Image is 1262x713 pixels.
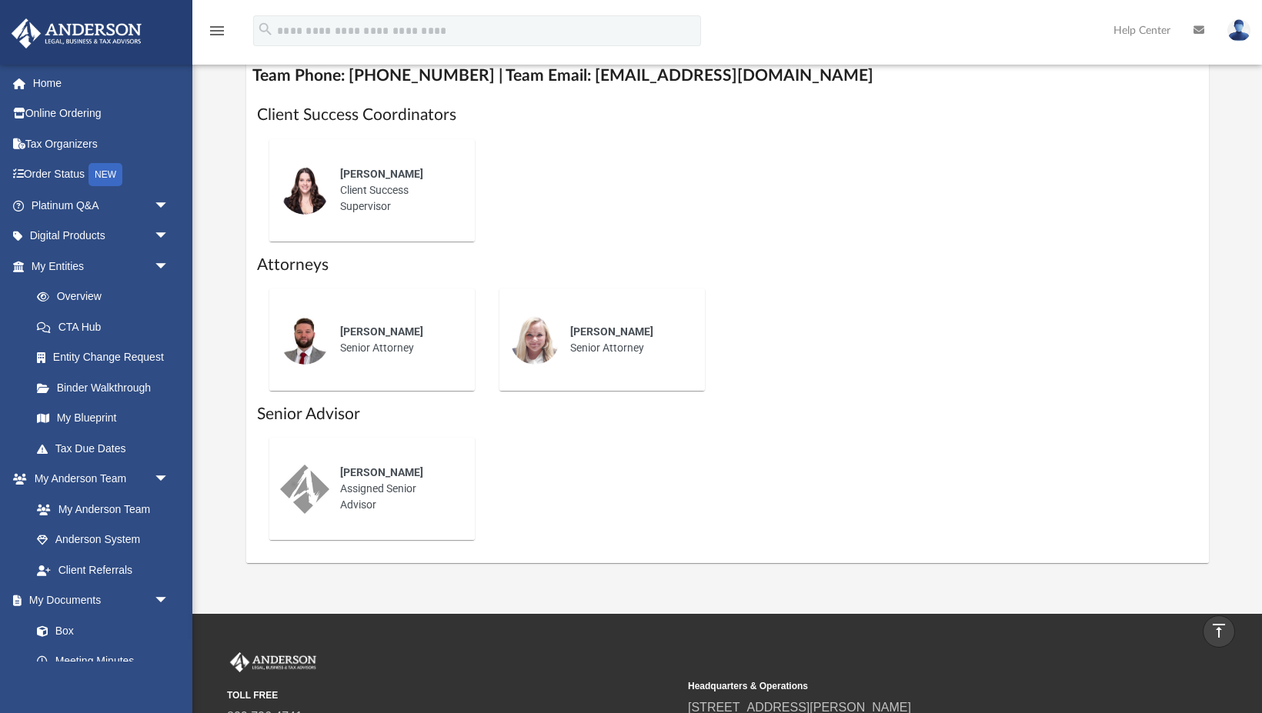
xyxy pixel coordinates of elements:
[11,190,192,221] a: Platinum Q&Aarrow_drop_down
[22,555,185,585] a: Client Referrals
[154,221,185,252] span: arrow_drop_down
[510,315,559,365] img: thumbnail
[340,168,423,180] span: [PERSON_NAME]
[329,454,464,524] div: Assigned Senior Advisor
[208,22,226,40] i: menu
[11,98,192,129] a: Online Ordering
[11,585,185,616] a: My Documentsarrow_drop_down
[22,525,185,555] a: Anderson System
[22,282,192,312] a: Overview
[257,104,1198,126] h1: Client Success Coordinators
[257,21,274,38] i: search
[22,646,185,677] a: Meeting Minutes
[570,325,653,338] span: [PERSON_NAME]
[11,464,185,495] a: My Anderson Teamarrow_drop_down
[154,251,185,282] span: arrow_drop_down
[154,190,185,222] span: arrow_drop_down
[88,163,122,186] div: NEW
[688,679,1138,693] small: Headquarters & Operations
[154,585,185,617] span: arrow_drop_down
[227,652,319,672] img: Anderson Advisors Platinum Portal
[280,465,329,514] img: thumbnail
[208,29,226,40] a: menu
[1210,621,1228,640] i: vertical_align_top
[22,372,192,403] a: Binder Walkthrough
[1203,615,1235,648] a: vertical_align_top
[11,159,192,191] a: Order StatusNEW
[22,615,177,646] a: Box
[227,688,677,702] small: TOLL FREE
[257,254,1198,276] h1: Attorneys
[1227,19,1250,42] img: User Pic
[7,18,146,48] img: Anderson Advisors Platinum Portal
[329,155,464,225] div: Client Success Supervisor
[11,128,192,159] a: Tax Organizers
[340,466,423,478] span: [PERSON_NAME]
[22,494,177,525] a: My Anderson Team
[22,433,192,464] a: Tax Due Dates
[329,313,464,367] div: Senior Attorney
[22,403,185,434] a: My Blueprint
[22,312,192,342] a: CTA Hub
[340,325,423,338] span: [PERSON_NAME]
[257,403,1198,425] h1: Senior Advisor
[11,221,192,252] a: Digital Productsarrow_drop_down
[246,58,1209,93] h4: Team Phone: [PHONE_NUMBER] | Team Email: [EMAIL_ADDRESS][DOMAIN_NAME]
[11,251,192,282] a: My Entitiesarrow_drop_down
[154,464,185,495] span: arrow_drop_down
[280,165,329,215] img: thumbnail
[22,342,192,373] a: Entity Change Request
[559,313,694,367] div: Senior Attorney
[280,315,329,365] img: thumbnail
[11,68,192,98] a: Home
